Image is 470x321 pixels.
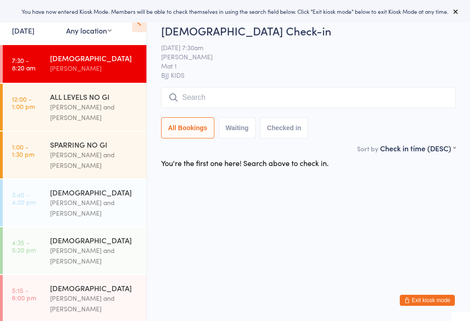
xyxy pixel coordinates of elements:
div: [PERSON_NAME] and [PERSON_NAME] [50,245,139,266]
time: 5:15 - 6:00 pm [12,287,36,301]
time: 7:30 - 8:20 am [12,57,35,71]
div: SPARRING NO GI [50,139,139,149]
span: Mat 1 [161,61,442,70]
div: [PERSON_NAME] [50,63,139,74]
time: 3:40 - 4:20 pm [12,191,36,206]
label: Sort by [357,144,378,153]
time: 4:35 - 5:20 pm [12,239,36,253]
div: [DEMOGRAPHIC_DATA] [50,53,139,63]
div: [PERSON_NAME] and [PERSON_NAME] [50,293,139,314]
a: 12:00 -1:00 pmALL LEVELS NO GI[PERSON_NAME] and [PERSON_NAME] [3,84,146,131]
a: [DATE] [12,25,34,35]
span: [DATE] 7:30am [161,43,442,52]
input: Search [161,87,456,108]
div: [PERSON_NAME] and [PERSON_NAME] [50,149,139,171]
button: All Bookings [161,117,214,138]
button: Exit kiosk mode [400,295,455,306]
div: [PERSON_NAME] and [PERSON_NAME] [50,102,139,123]
button: Checked in [260,117,308,138]
a: 1:00 -1:30 pmSPARRING NO GI[PERSON_NAME] and [PERSON_NAME] [3,132,146,178]
span: BJJ KIDS [161,70,456,80]
span: [PERSON_NAME] [161,52,442,61]
button: Waiting [219,117,256,138]
a: 7:30 -8:20 am[DEMOGRAPHIC_DATA][PERSON_NAME] [3,45,146,83]
div: You have now entered Kiosk Mode. Members will be able to check themselves in using the search fie... [15,7,455,15]
div: [DEMOGRAPHIC_DATA] [50,187,139,197]
div: Any location [66,25,112,35]
time: 1:00 - 1:30 pm [12,143,34,158]
div: [PERSON_NAME] and [PERSON_NAME] [50,197,139,218]
time: 12:00 - 1:00 pm [12,95,35,110]
div: [DEMOGRAPHIC_DATA] [50,283,139,293]
div: [DEMOGRAPHIC_DATA] [50,235,139,245]
div: You're the first one here! Search above to check in. [161,158,329,168]
div: Check in time (DESC) [380,143,456,153]
div: ALL LEVELS NO GI [50,92,139,102]
a: 4:35 -5:20 pm[DEMOGRAPHIC_DATA][PERSON_NAME] and [PERSON_NAME] [3,227,146,274]
h2: [DEMOGRAPHIC_DATA] Check-in [161,23,456,38]
a: 3:40 -4:20 pm[DEMOGRAPHIC_DATA][PERSON_NAME] and [PERSON_NAME] [3,179,146,226]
